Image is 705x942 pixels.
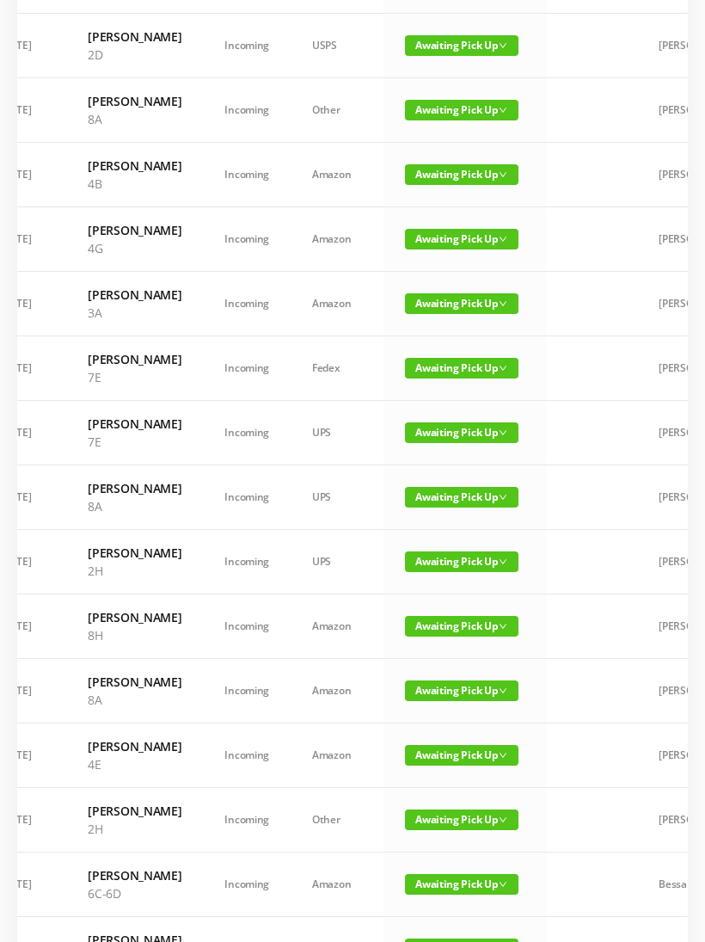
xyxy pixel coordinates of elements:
[88,368,181,386] p: 7E
[203,723,291,788] td: Incoming
[88,673,181,691] h6: [PERSON_NAME]
[203,853,291,917] td: Incoming
[291,659,383,723] td: Amazon
[88,866,181,884] h6: [PERSON_NAME]
[203,465,291,530] td: Incoming
[499,106,507,114] i: icon: down
[405,164,518,185] span: Awaiting Pick Up
[499,622,507,631] i: icon: down
[499,170,507,179] i: icon: down
[405,680,518,701] span: Awaiting Pick Up
[88,92,181,110] h6: [PERSON_NAME]
[88,175,181,193] p: 4B
[88,626,181,644] p: 8H
[203,143,291,207] td: Incoming
[88,755,181,773] p: 4E
[499,493,507,502] i: icon: down
[291,788,383,853] td: Other
[405,422,518,443] span: Awaiting Pick Up
[499,686,507,695] i: icon: down
[88,691,181,709] p: 8A
[405,551,518,572] span: Awaiting Pick Up
[291,401,383,465] td: UPS
[88,479,181,497] h6: [PERSON_NAME]
[291,530,383,594] td: UPS
[405,810,518,830] span: Awaiting Pick Up
[291,465,383,530] td: UPS
[405,745,518,766] span: Awaiting Pick Up
[203,78,291,143] td: Incoming
[203,336,291,401] td: Incoming
[405,35,518,56] span: Awaiting Pick Up
[88,802,181,820] h6: [PERSON_NAME]
[203,530,291,594] td: Incoming
[88,110,181,128] p: 8A
[405,487,518,508] span: Awaiting Pick Up
[499,751,507,760] i: icon: down
[88,544,181,562] h6: [PERSON_NAME]
[88,737,181,755] h6: [PERSON_NAME]
[203,659,291,723] td: Incoming
[88,221,181,239] h6: [PERSON_NAME]
[291,78,383,143] td: Other
[291,207,383,272] td: Amazon
[499,880,507,889] i: icon: down
[203,272,291,336] td: Incoming
[88,562,181,580] p: 2H
[88,884,181,902] p: 6C-6D
[499,299,507,308] i: icon: down
[499,557,507,566] i: icon: down
[203,401,291,465] td: Incoming
[88,433,181,451] p: 7E
[203,788,291,853] td: Incoming
[405,100,518,120] span: Awaiting Pick Up
[499,428,507,437] i: icon: down
[291,272,383,336] td: Amazon
[88,497,181,515] p: 8A
[405,874,518,895] span: Awaiting Pick Up
[499,235,507,243] i: icon: down
[203,594,291,659] td: Incoming
[405,293,518,314] span: Awaiting Pick Up
[88,28,181,46] h6: [PERSON_NAME]
[499,364,507,372] i: icon: down
[291,336,383,401] td: Fedex
[88,286,181,304] h6: [PERSON_NAME]
[291,14,383,78] td: USPS
[291,594,383,659] td: Amazon
[88,46,181,64] p: 2D
[291,143,383,207] td: Amazon
[291,853,383,917] td: Amazon
[203,14,291,78] td: Incoming
[499,816,507,824] i: icon: down
[88,157,181,175] h6: [PERSON_NAME]
[405,229,518,249] span: Awaiting Pick Up
[499,41,507,50] i: icon: down
[88,304,181,322] p: 3A
[88,239,181,257] p: 4G
[88,350,181,368] h6: [PERSON_NAME]
[88,820,181,838] p: 2H
[291,723,383,788] td: Amazon
[203,207,291,272] td: Incoming
[405,616,518,637] span: Awaiting Pick Up
[405,358,518,379] span: Awaiting Pick Up
[88,415,181,433] h6: [PERSON_NAME]
[88,608,181,626] h6: [PERSON_NAME]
